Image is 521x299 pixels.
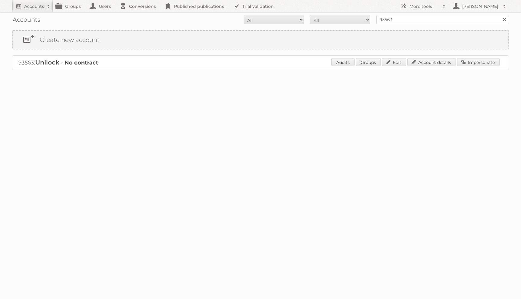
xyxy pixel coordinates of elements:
[457,58,500,66] a: Impersonate
[18,59,98,66] a: 93563:Unilock - No contract
[61,59,98,66] strong: - No contract
[331,58,355,66] a: Audits
[13,31,508,49] a: Create new account
[35,59,59,66] span: Unilock
[409,3,440,9] h2: More tools
[382,58,406,66] a: Edit
[356,58,381,66] a: Groups
[24,3,44,9] h2: Accounts
[461,3,500,9] h2: [PERSON_NAME]
[407,58,456,66] a: Account details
